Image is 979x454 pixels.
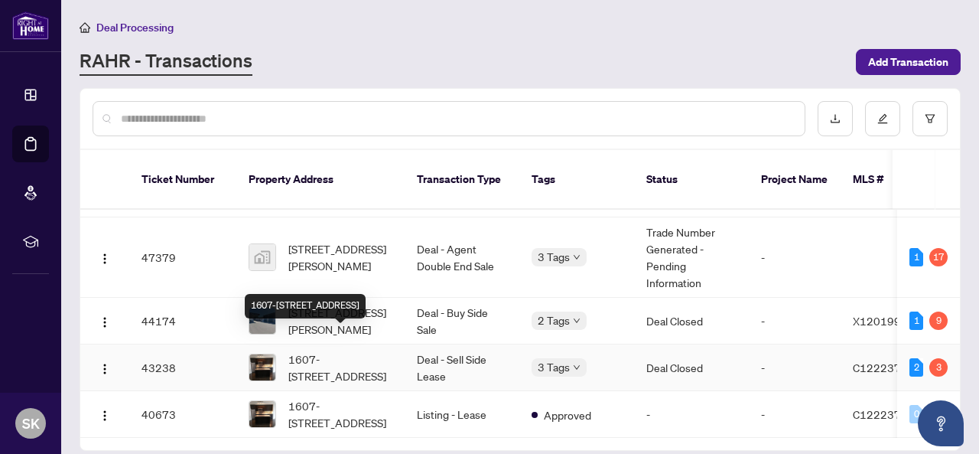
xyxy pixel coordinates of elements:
[830,113,841,124] span: download
[245,294,366,318] div: 1607-[STREET_ADDRESS]
[80,22,90,33] span: home
[288,240,392,274] span: [STREET_ADDRESS][PERSON_NAME]
[405,345,519,391] td: Deal - Sell Side Lease
[538,312,570,329] span: 2 Tags
[129,345,236,391] td: 43238
[93,402,117,426] button: Logo
[853,361,915,374] span: C12223756
[929,248,948,266] div: 17
[538,358,570,376] span: 3 Tags
[99,410,111,422] img: Logo
[12,11,49,40] img: logo
[99,316,111,328] img: Logo
[405,298,519,345] td: Deal - Buy Side Sale
[249,308,275,334] img: thumbnail-img
[405,150,519,210] th: Transaction Type
[93,245,117,269] button: Logo
[80,48,252,76] a: RAHR - Transactions
[749,150,841,210] th: Project Name
[236,150,405,210] th: Property Address
[249,354,275,381] img: thumbnail-img
[634,298,749,345] td: Deal Closed
[129,298,236,345] td: 44174
[573,253,581,261] span: down
[749,298,841,345] td: -
[519,150,634,210] th: Tags
[249,244,275,270] img: thumbnail-img
[909,312,923,330] div: 1
[573,364,581,371] span: down
[856,49,961,75] button: Add Transaction
[929,358,948,377] div: 3
[909,248,923,266] div: 1
[634,391,749,438] td: -
[96,21,174,34] span: Deal Processing
[634,217,749,298] td: Trade Number Generated - Pending Information
[841,150,932,210] th: MLS #
[405,391,519,438] td: Listing - Lease
[93,355,117,380] button: Logo
[818,101,853,136] button: download
[249,401,275,427] img: thumbnail-img
[538,248,570,266] span: 3 Tags
[909,358,923,377] div: 2
[93,309,117,333] button: Logo
[749,217,841,298] td: -
[749,391,841,438] td: -
[634,150,749,210] th: Status
[22,413,40,434] span: SK
[573,317,581,325] span: down
[909,405,923,423] div: 0
[129,150,236,210] th: Ticket Number
[129,217,236,298] td: 47379
[129,391,236,438] td: 40673
[288,397,392,431] span: 1607-[STREET_ADDRESS]
[868,50,948,74] span: Add Transaction
[99,253,111,265] img: Logo
[288,304,392,338] span: [STREET_ADDRESS][PERSON_NAME]
[634,345,749,391] td: Deal Closed
[925,113,935,124] span: filter
[865,101,900,136] button: edit
[853,314,915,328] span: X12019961
[877,113,888,124] span: edit
[99,363,111,375] img: Logo
[912,101,948,136] button: filter
[288,351,392,384] span: 1607-[STREET_ADDRESS]
[749,345,841,391] td: -
[405,217,519,298] td: Deal - Agent Double End Sale
[918,400,964,446] button: Open asap
[929,312,948,330] div: 9
[544,407,591,423] span: Approved
[853,407,915,421] span: C12223756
